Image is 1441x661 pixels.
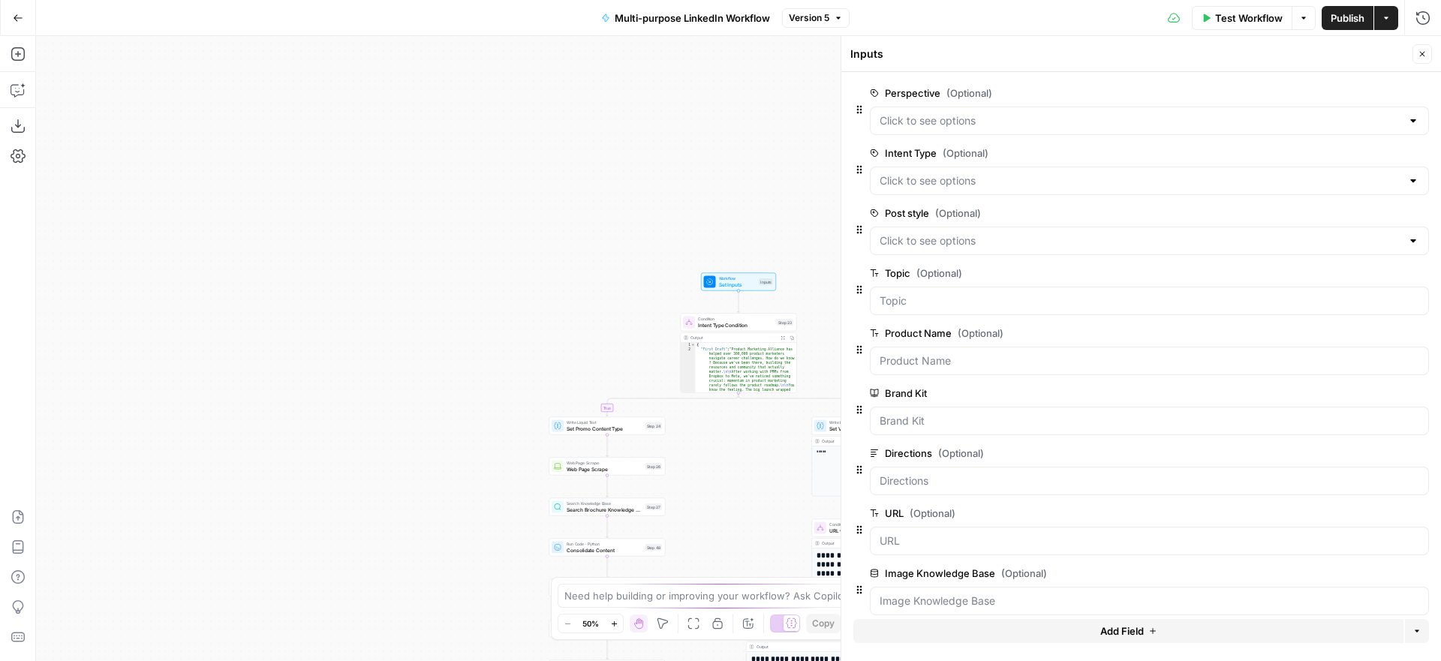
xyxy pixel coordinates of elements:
div: Step 48 [645,544,663,551]
div: Write Liquid TextSet Value Content TypeStep 25Output***** [812,417,928,497]
span: Intent Type Condition [698,321,774,329]
div: Run Code · PythonFormat post examplesStep 2 [549,620,666,638]
span: Run Code · Python [567,541,642,547]
span: Condition [698,316,774,322]
g: Edge from step_26 to step_27 [606,476,609,497]
div: Output [757,644,842,650]
div: Step 26 [645,463,662,470]
span: Set Promo Content Type [567,425,642,432]
input: Directions [880,473,1419,488]
g: Edge from step_27 to step_48 [606,516,609,538]
div: Search Knowledge BaseSearch Post Type KBStep 1 [549,579,666,597]
span: (Optional) [938,446,984,461]
label: Brand Kit [870,386,1344,401]
div: Inputs [759,278,773,285]
label: Post style [870,206,1344,221]
label: Intent Type [870,146,1344,161]
button: Multi-purpose LinkedIn Workflow [592,6,779,30]
span: URL vs Topic condition [829,527,905,534]
div: Web Page ScrapeWeb Page ScrapeStep 26 [549,458,666,476]
div: Run Code · PythonConsolidate ContentStep 48 [549,539,666,557]
div: Search Knowledge BaseSearch Brochure Knowledge BaseStep 27 [549,498,666,516]
label: Perspective [870,86,1344,101]
span: Set Value Content Type [829,425,905,432]
button: Publish [1322,6,1373,30]
label: Product Name [870,326,1344,341]
span: (Optional) [1001,566,1047,581]
label: URL [870,506,1344,521]
div: 1 [681,343,696,347]
div: Step 23 [777,319,793,326]
input: Topic [880,293,1419,308]
button: Copy [806,614,841,633]
span: (Optional) [910,506,955,521]
input: Click to see options [880,233,1401,248]
div: Step 27 [645,503,662,510]
span: Search Brochure Knowledge Base [567,506,642,513]
span: Workflow [719,275,757,281]
g: Edge from step_24 to step_26 [606,435,609,457]
label: Directions [870,446,1344,461]
span: (Optional) [958,326,1003,341]
span: Web Page Scrape [567,460,642,466]
span: Web Page Scrape [567,465,642,473]
span: Copy [812,617,835,630]
label: Image Knowledge Base [870,566,1344,581]
input: Click to see options [880,113,1401,128]
div: Output [690,335,776,341]
input: Brand Kit [880,413,1419,428]
div: Step 24 [645,422,663,429]
div: 2 [681,347,696,523]
input: Image Knowledge Base [880,593,1419,608]
button: Test Workflow [1192,6,1292,30]
span: Version 5 [789,11,829,25]
div: Inputs [850,47,1408,62]
span: Set Inputs [719,281,757,288]
label: Topic [870,266,1344,281]
span: (Optional) [946,86,992,101]
span: Consolidate Content [567,546,642,554]
div: WorkflowSet InputsInputs [681,273,797,291]
input: URL [880,533,1419,548]
g: Edge from step_2 to step_53 [606,638,609,659]
button: Version 5 [782,8,850,28]
div: ConditionIntent Type ConditionStep 23Output{ "First Draft":"Product Marketing Alliance has helped... [681,314,797,393]
span: (Optional) [943,146,988,161]
span: Condition [829,521,905,527]
span: Add Field [1100,623,1144,638]
g: Edge from step_48 to step_1 [606,557,609,578]
g: Edge from step_23 to step_25 [739,393,871,416]
span: (Optional) [916,266,962,281]
span: (Optional) [935,206,981,221]
span: Write Liquid Text [829,419,905,425]
div: Output [822,438,907,444]
span: 50% [582,617,599,629]
button: Add Field [853,619,1403,643]
span: Toggle code folding, rows 1 through 3 [691,343,696,347]
span: Multi-purpose LinkedIn Workflow [615,11,770,26]
div: Write Liquid TextSet Promo Content TypeStep 24 [549,417,666,435]
span: Search Knowledge Base [567,500,642,506]
input: Product Name [880,353,1419,368]
span: Publish [1331,11,1364,26]
g: Edge from start to step_23 [738,291,740,313]
input: Click to see options [880,173,1401,188]
g: Edge from step_23 to step_24 [606,393,739,416]
div: Output [822,540,907,546]
span: Test Workflow [1215,11,1283,26]
span: Write Liquid Text [567,419,642,425]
